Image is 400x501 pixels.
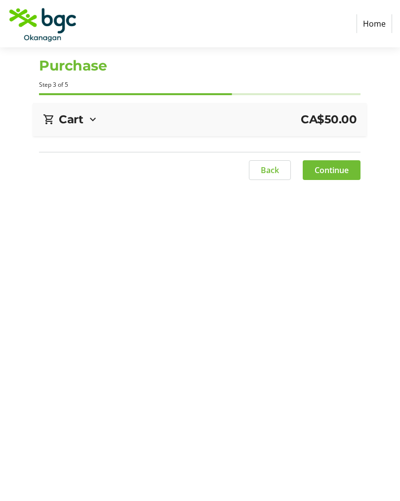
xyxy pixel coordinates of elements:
div: CartCA$50.00 [43,111,357,128]
h2: Cart [59,111,83,128]
a: Home [357,14,392,33]
span: Continue [315,164,349,176]
h1: Purchase [39,55,360,76]
div: Step 3 of 5 [39,80,360,89]
span: CA$50.00 [301,111,357,128]
button: Continue [303,160,360,180]
button: Back [249,160,291,180]
img: BGC Okanagan's Logo [8,4,78,43]
span: Back [261,164,279,176]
